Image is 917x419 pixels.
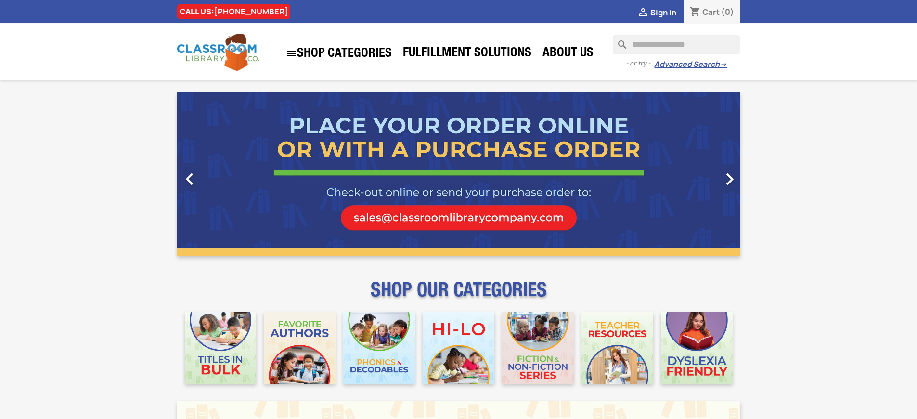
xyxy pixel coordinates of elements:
img: CLC_Teacher_Resources_Mobile.jpg [581,312,653,384]
img: CLC_Phonics_And_Decodables_Mobile.jpg [343,312,415,384]
span: → [720,60,727,69]
img: CLC_Favorite_Authors_Mobile.jpg [264,312,336,384]
a: SHOP CATEGORIES [281,43,397,64]
img: CLC_Fiction_Nonfiction_Mobile.jpg [502,312,574,384]
span: - or try - [626,59,654,68]
i:  [637,7,649,19]
p: SHOP OUR CATEGORIES [177,287,740,304]
img: CLC_Bulk_Mobile.jpg [185,312,257,384]
span: Cart [702,7,720,17]
a: Next [656,92,740,256]
a:  Sign in [637,7,676,18]
span: (0) [721,7,734,17]
img: Classroom Library Company [177,34,259,71]
i: shopping_cart [689,7,701,18]
div: CALL US: [177,4,290,19]
a: [PHONE_NUMBER] [214,6,288,17]
a: Fulfillment Solutions [398,44,536,64]
i:  [178,167,202,191]
span: Sign in [650,7,676,18]
img: CLC_Dyslexia_Mobile.jpg [661,312,733,384]
input: Search [613,35,740,54]
i:  [718,167,742,191]
a: Advanced Search→ [654,60,727,69]
ul: Carousel container [177,92,740,256]
a: Previous [177,92,262,256]
i:  [285,48,297,59]
img: CLC_HiLo_Mobile.jpg [423,312,494,384]
a: About Us [538,44,598,64]
i: search [613,35,624,47]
